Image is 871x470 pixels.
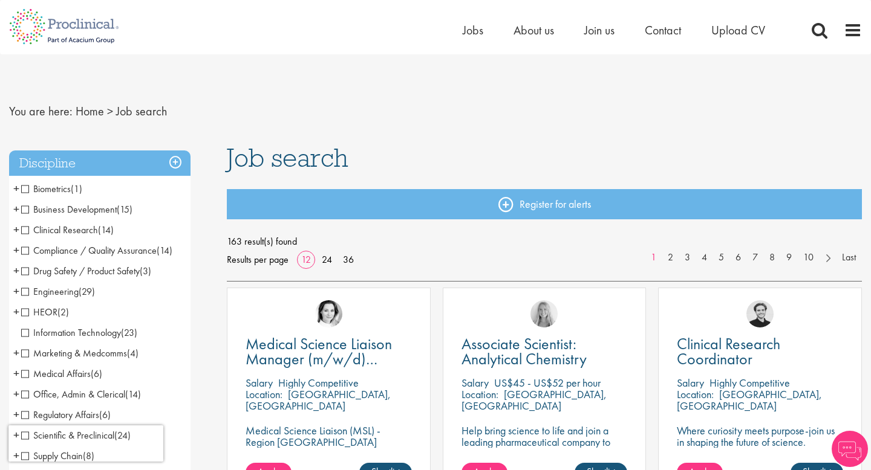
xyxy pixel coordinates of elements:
[21,182,71,195] span: Biometrics
[677,387,714,401] span: Location:
[462,336,628,367] a: Associate Scientist: Analytical Chemistry
[21,182,82,195] span: Biometrics
[246,376,273,390] span: Salary
[125,388,141,401] span: (14)
[21,265,151,277] span: Drug Safety / Product Safety
[157,244,172,257] span: (14)
[677,387,822,413] p: [GEOGRAPHIC_DATA], [GEOGRAPHIC_DATA]
[246,333,392,384] span: Medical Science Liaison Manager (m/w/d) Nephrologie
[57,306,69,318] span: (2)
[21,306,69,318] span: HEOR
[13,405,19,423] span: +
[99,408,111,421] span: (6)
[246,387,391,413] p: [GEOGRAPHIC_DATA], [GEOGRAPHIC_DATA]
[746,300,774,327] img: Nico Kohlwes
[116,103,167,119] span: Job search
[645,22,681,38] a: Contact
[494,376,601,390] p: US$45 - US$52 per hour
[140,265,151,277] span: (3)
[21,224,98,236] span: Clinical Research
[797,251,820,265] a: 10
[21,306,57,318] span: HEOR
[13,364,19,382] span: +
[21,244,157,257] span: Compliance / Quality Assurance
[21,265,140,277] span: Drug Safety / Product Safety
[79,285,95,298] span: (29)
[530,300,558,327] img: Shannon Briggs
[9,150,191,176] h3: Discipline
[584,22,615,38] a: Join us
[98,224,114,236] span: (14)
[462,333,587,369] span: Associate Scientist: Analytical Chemistry
[763,251,781,265] a: 8
[339,253,358,266] a: 36
[246,425,412,448] p: Medical Science Liaison (MSL) - Region [GEOGRAPHIC_DATA]
[746,251,764,265] a: 7
[21,203,132,216] span: Business Development
[315,300,342,327] img: Greta Prestel
[21,285,79,298] span: Engineering
[679,251,696,265] a: 3
[21,285,95,298] span: Engineering
[21,326,121,339] span: Information Technology
[227,251,289,269] span: Results per page
[13,282,19,300] span: +
[21,388,141,401] span: Office, Admin & Clerical
[462,387,498,401] span: Location:
[227,189,862,219] a: Register for alerts
[463,22,483,38] a: Jobs
[227,141,348,174] span: Job search
[227,233,862,251] span: 163 result(s) found
[107,103,113,119] span: >
[76,103,104,119] a: breadcrumb link
[21,408,111,421] span: Regulatory Affairs
[91,367,102,380] span: (6)
[13,344,19,362] span: +
[836,251,862,265] a: Last
[729,251,747,265] a: 6
[246,387,282,401] span: Location:
[462,387,607,413] p: [GEOGRAPHIC_DATA], [GEOGRAPHIC_DATA]
[246,336,412,367] a: Medical Science Liaison Manager (m/w/d) Nephrologie
[21,203,117,216] span: Business Development
[21,244,172,257] span: Compliance / Quality Assurance
[462,376,489,390] span: Salary
[662,251,679,265] a: 2
[677,333,780,369] span: Clinical Research Coordinator
[13,262,19,280] span: +
[677,336,843,367] a: Clinical Research Coordinator
[780,251,798,265] a: 9
[21,388,125,401] span: Office, Admin & Clerical
[696,251,713,265] a: 4
[832,431,868,467] img: Chatbot
[713,251,730,265] a: 5
[13,179,19,198] span: +
[127,347,139,359] span: (4)
[677,425,843,448] p: Where curiosity meets purpose-join us in shaping the future of science.
[121,326,137,339] span: (23)
[318,253,336,266] a: 24
[13,385,19,403] span: +
[13,221,19,239] span: +
[21,367,91,380] span: Medical Affairs
[711,22,765,38] a: Upload CV
[710,376,790,390] p: Highly Competitive
[21,224,114,236] span: Clinical Research
[21,367,102,380] span: Medical Affairs
[13,303,19,321] span: +
[514,22,554,38] a: About us
[21,347,127,359] span: Marketing & Medcomms
[9,103,73,119] span: You are here:
[645,251,662,265] a: 1
[297,253,315,266] a: 12
[13,200,19,218] span: +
